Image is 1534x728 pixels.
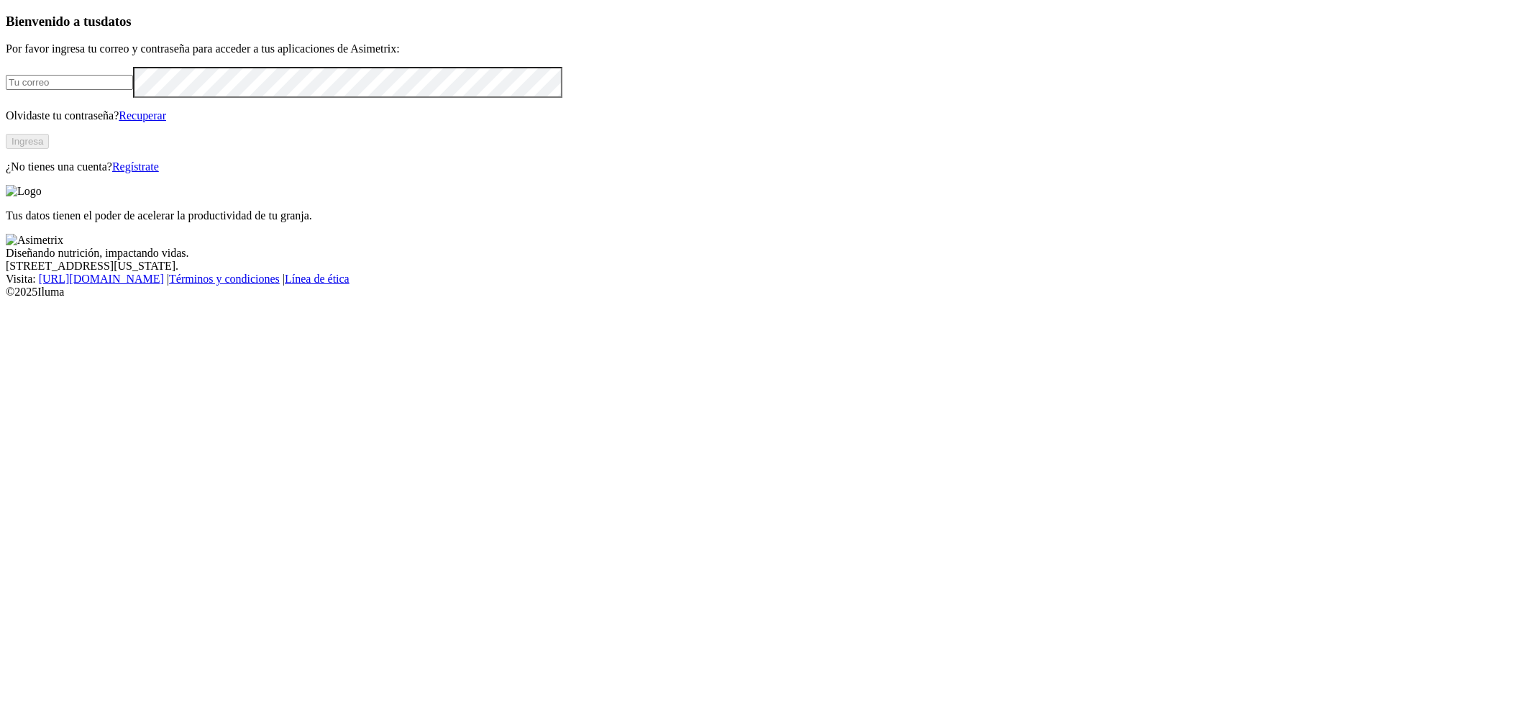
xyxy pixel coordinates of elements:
a: Términos y condiciones [169,273,280,285]
p: Tus datos tienen el poder de acelerar la productividad de tu granja. [6,209,1528,222]
img: Asimetrix [6,234,63,247]
a: Línea de ética [285,273,350,285]
div: © 2025 Iluma [6,286,1528,299]
a: Recuperar [119,109,166,122]
div: Diseñando nutrición, impactando vidas. [6,247,1528,260]
h3: Bienvenido a tus [6,14,1528,29]
p: ¿No tienes una cuenta? [6,160,1528,173]
div: [STREET_ADDRESS][US_STATE]. [6,260,1528,273]
p: Olvidaste tu contraseña? [6,109,1528,122]
a: Regístrate [112,160,159,173]
img: Logo [6,185,42,198]
p: Por favor ingresa tu correo y contraseña para acceder a tus aplicaciones de Asimetrix: [6,42,1528,55]
button: Ingresa [6,134,49,149]
span: datos [101,14,132,29]
a: [URL][DOMAIN_NAME] [39,273,164,285]
input: Tu correo [6,75,133,90]
div: Visita : | | [6,273,1528,286]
